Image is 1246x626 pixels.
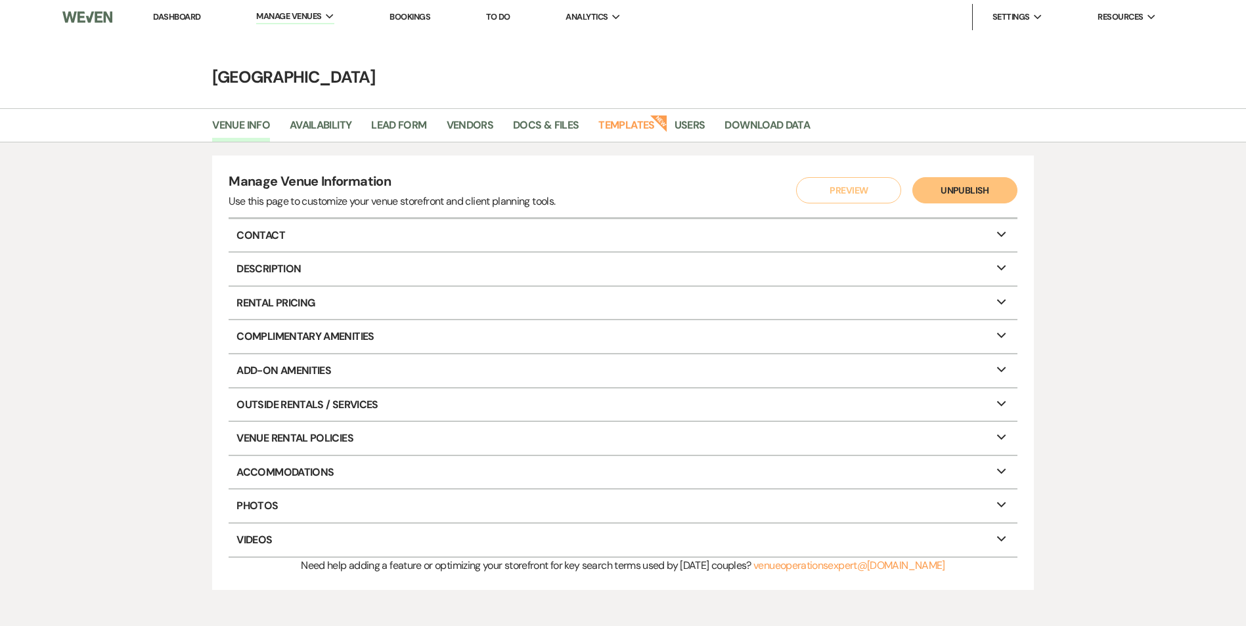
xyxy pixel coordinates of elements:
[290,117,351,142] a: Availability
[566,10,608,24] span: Analytics
[150,66,1096,89] h4: [GEOGRAPHIC_DATA]
[62,3,112,31] img: Weven Logo
[389,11,430,22] a: Bookings
[212,117,270,142] a: Venue Info
[229,287,1017,320] p: Rental Pricing
[675,117,705,142] a: Users
[486,11,510,22] a: To Do
[229,253,1017,285] p: Description
[912,177,1017,203] button: Unpublish
[650,114,668,132] strong: New
[1098,10,1143,24] span: Resources
[229,172,555,194] h4: Manage Venue Information
[153,11,200,22] a: Dashboard
[229,422,1017,455] p: Venue Rental Policies
[598,117,654,142] a: Templates
[229,524,1017,556] p: Videos
[301,558,751,572] span: Need help adding a feature or optimizing your storefront for key search terms used by [DATE] coup...
[992,10,1030,24] span: Settings
[229,456,1017,489] p: Accommodations
[229,354,1017,387] p: Add-On Amenities
[447,117,494,142] a: Vendors
[793,177,899,203] a: Preview
[256,10,321,23] span: Manage Venues
[229,388,1017,421] p: Outside Rentals / Services
[229,219,1017,252] p: Contact
[229,320,1017,353] p: Complimentary Amenities
[513,117,579,142] a: Docs & Files
[229,490,1017,522] p: Photos
[371,117,426,142] a: Lead Form
[796,177,901,203] button: Preview
[753,558,945,572] a: venueoperationsexpert@[DOMAIN_NAME]
[724,117,810,142] a: Download Data
[229,194,555,209] div: Use this page to customize your venue storefront and client planning tools.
